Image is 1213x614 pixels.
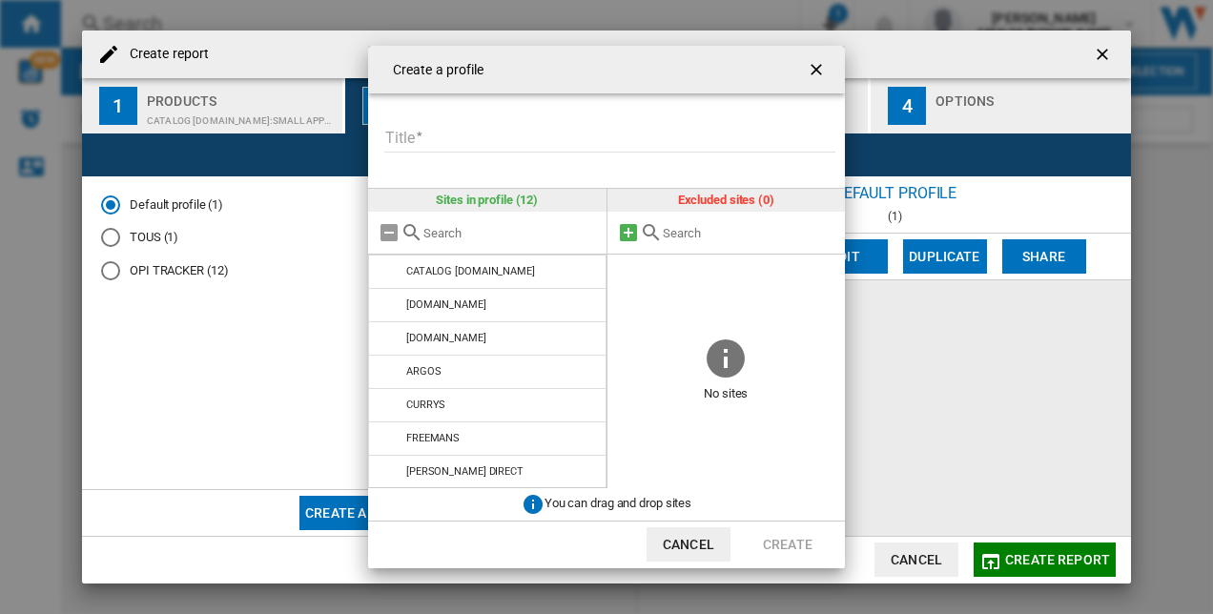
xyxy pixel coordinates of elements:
[406,432,460,444] div: FREEMANS
[378,221,401,244] md-icon: Remove all
[617,221,640,244] md-icon: Add all
[406,399,445,411] div: CURRYS
[406,332,486,344] div: [DOMAIN_NAME]
[406,298,486,311] div: [DOMAIN_NAME]
[799,51,837,89] button: getI18NText('BUTTONS.CLOSE_DIALOG')
[545,496,691,510] span: You can drag and drop sites
[383,61,484,80] h4: Create a profile
[406,265,535,277] div: CATALOG [DOMAIN_NAME]
[368,189,606,212] div: Sites in profile (12)
[807,60,830,83] ng-md-icon: getI18NText('BUTTONS.CLOSE_DIALOG')
[647,527,730,562] button: Cancel
[607,189,846,212] div: Excluded sites (0)
[368,46,845,567] md-dialog: Create a ...
[423,226,597,240] input: Search
[406,465,524,478] div: [PERSON_NAME] DIRECT
[406,365,442,378] div: ARGOS
[746,527,830,562] button: Create
[607,380,846,409] span: No sites
[663,226,836,240] input: Search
